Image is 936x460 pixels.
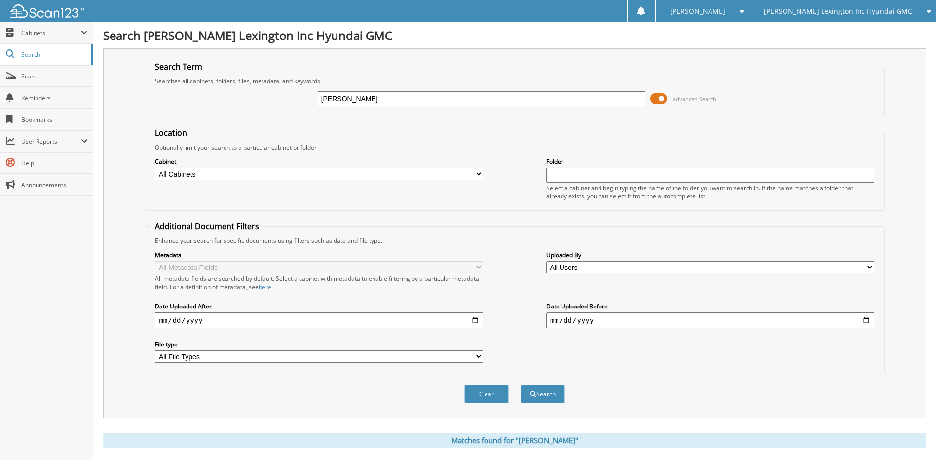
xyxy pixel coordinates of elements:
span: [PERSON_NAME] [670,8,725,14]
label: Uploaded By [546,251,874,259]
span: Advanced Search [673,95,716,103]
a: here [259,283,271,291]
span: User Reports [21,137,81,146]
label: File type [155,340,483,348]
span: Help [21,159,88,167]
img: scan123-logo-white.svg [10,4,84,18]
label: Date Uploaded Before [546,302,874,310]
span: Bookmarks [21,115,88,124]
div: Enhance your search for specific documents using filters such as date and file type. [150,236,879,245]
span: Announcements [21,181,88,189]
legend: Location [150,127,192,138]
label: Folder [546,157,874,166]
div: Searches all cabinets, folders, files, metadata, and keywords [150,77,879,85]
input: start [155,312,483,328]
label: Cabinet [155,157,483,166]
span: Scan [21,72,88,80]
span: Search [21,50,86,59]
button: Clear [464,385,509,403]
label: Date Uploaded After [155,302,483,310]
div: All metadata fields are searched by default. Select a cabinet with metadata to enable filtering b... [155,274,483,291]
div: Select a cabinet and begin typing the name of the folder you want to search in. If the name match... [546,184,874,200]
label: Metadata [155,251,483,259]
h1: Search [PERSON_NAME] Lexington Inc Hyundai GMC [103,27,926,43]
div: Optionally limit your search to a particular cabinet or folder [150,143,879,152]
div: Matches found for "[PERSON_NAME]" [103,433,926,448]
input: end [546,312,874,328]
span: [PERSON_NAME] Lexington Inc Hyundai GMC [764,8,912,14]
span: Reminders [21,94,88,102]
button: Search [521,385,565,403]
span: Cabinets [21,29,81,37]
legend: Additional Document Filters [150,221,264,231]
legend: Search Term [150,61,207,72]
